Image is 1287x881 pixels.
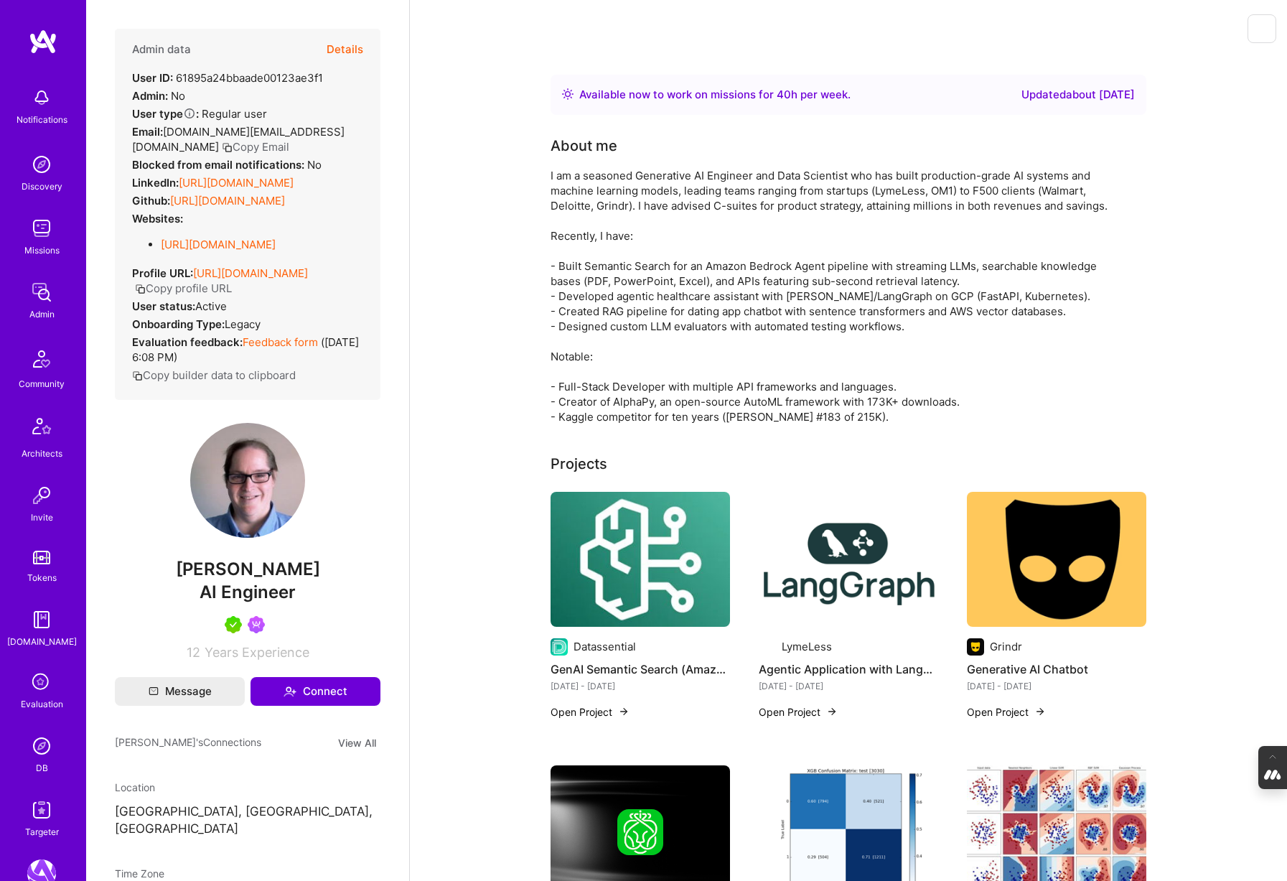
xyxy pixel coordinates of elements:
[24,243,60,258] div: Missions
[579,86,851,103] div: Available now to work on missions for h per week .
[22,179,62,194] div: Discovery
[17,112,67,127] div: Notifications
[251,677,380,706] button: Connect
[135,281,232,296] button: Copy profile URL
[222,139,289,154] button: Copy Email
[27,605,56,634] img: guide book
[195,299,227,313] span: Active
[115,780,380,795] div: Location
[29,307,55,322] div: Admin
[759,704,838,719] button: Open Project
[967,679,1146,694] div: [DATE] - [DATE]
[21,696,63,712] div: Evaluation
[574,639,636,654] div: Datassential
[132,212,183,225] strong: Websites:
[115,803,380,838] p: [GEOGRAPHIC_DATA], [GEOGRAPHIC_DATA], [GEOGRAPHIC_DATA]
[27,278,56,307] img: admin teamwork
[132,71,173,85] strong: User ID:
[132,299,195,313] strong: User status:
[115,559,380,580] span: [PERSON_NAME]
[132,368,296,383] button: Copy builder data to clipboard
[551,660,730,679] h4: GenAI Semantic Search (Amazon Bedrock, OpenAI, Knowledge Base)
[551,453,607,475] div: Projects
[967,638,984,656] img: Company logo
[132,317,225,331] strong: Onboarding Type:
[170,194,285,208] a: [URL][DOMAIN_NAME]
[225,317,261,331] span: legacy
[967,704,1046,719] button: Open Project
[28,669,55,696] i: icon SelectionTeam
[25,824,59,839] div: Targeter
[27,214,56,243] img: teamwork
[7,634,77,649] div: [DOMAIN_NAME]
[551,168,1125,424] div: I am a seasoned Generative AI Engineer and Data Scientist who has built production-grade AI syste...
[562,88,574,100] img: Availability
[551,492,730,627] img: GenAI Semantic Search (Amazon Bedrock, OpenAI, Knowledge Base)
[36,760,48,775] div: DB
[759,638,776,656] img: Company logo
[967,492,1146,627] img: Generative AI Chatbot
[618,706,630,717] img: arrow-right
[187,645,200,660] span: 12
[551,135,617,157] div: About me
[132,107,199,121] strong: User type :
[183,107,196,120] i: Help
[190,423,305,538] img: User Avatar
[27,796,56,824] img: Skill Targeter
[617,809,663,855] img: Company logo
[990,639,1022,654] div: Grindr
[551,704,630,719] button: Open Project
[200,582,296,602] span: AI Engineer
[27,150,56,179] img: discovery
[33,551,50,564] img: tokens
[132,89,168,103] strong: Admin:
[27,83,56,112] img: bell
[248,616,265,633] img: Been on Mission
[1034,706,1046,717] img: arrow-right
[132,158,307,172] strong: Blocked from email notifications:
[22,446,62,461] div: Architects
[115,867,164,880] span: Time Zone
[27,481,56,510] img: Invite
[135,284,146,294] i: icon Copy
[179,176,294,190] a: [URL][DOMAIN_NAME]
[132,370,143,381] i: icon Copy
[193,266,308,280] a: [URL][DOMAIN_NAME]
[327,29,363,70] button: Details
[826,706,838,717] img: arrow-right
[31,510,53,525] div: Invite
[759,679,938,694] div: [DATE] - [DATE]
[132,335,363,365] div: ( [DATE] 6:08 PM )
[132,43,191,56] h4: Admin data
[551,638,568,656] img: Company logo
[24,342,59,376] img: Community
[334,735,380,751] button: View All
[132,194,170,208] strong: Github:
[115,677,245,706] button: Message
[132,157,322,172] div: No
[115,735,261,751] span: [PERSON_NAME]'s Connections
[27,570,57,585] div: Tokens
[243,335,318,349] a: Feedback form
[132,106,267,121] div: Regular user
[132,125,345,154] span: [DOMAIN_NAME][EMAIL_ADDRESS][DOMAIN_NAME]
[222,142,233,153] i: icon Copy
[967,660,1146,679] h4: Generative AI Chatbot
[161,238,276,251] a: [URL][DOMAIN_NAME]
[132,335,243,349] strong: Evaluation feedback:
[19,376,65,391] div: Community
[1021,86,1135,103] div: Updated about [DATE]
[149,686,159,696] i: icon Mail
[205,645,309,660] span: Years Experience
[759,660,938,679] h4: Agentic Application with LangGraph
[24,411,59,446] img: Architects
[132,176,179,190] strong: LinkedIn:
[132,70,323,85] div: 61895a24bbaade00123ae3f1
[27,732,56,760] img: Admin Search
[551,679,730,694] div: [DATE] - [DATE]
[132,266,193,280] strong: Profile URL:
[777,88,791,101] span: 40
[782,639,832,654] div: LymeLess
[132,125,163,139] strong: Email:
[759,492,938,627] img: Agentic Application with LangGraph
